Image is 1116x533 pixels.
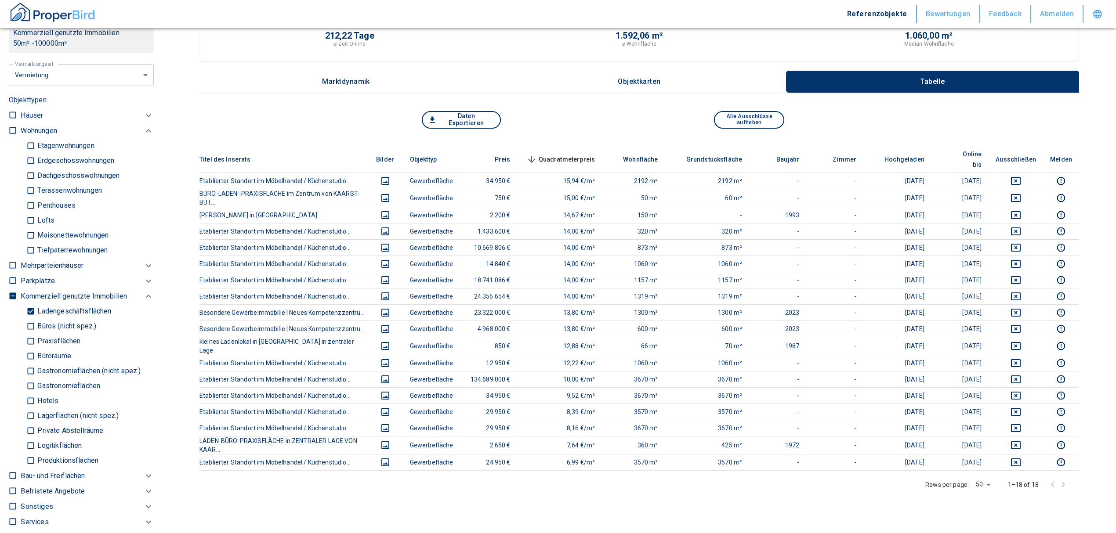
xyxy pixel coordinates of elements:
[931,256,989,272] td: [DATE]
[518,304,602,321] td: 13,80 €/m²
[375,390,396,401] button: images
[35,367,141,375] p: Gastronomieflächen (nicht spez.)
[199,223,368,239] th: Etablierter Standort im Möbelhandel / Küchenstudio...
[996,358,1036,368] button: deselect this listing
[199,337,368,355] th: kleines Ladenlokal in [GEOGRAPHIC_DATA] in zentraler Lage
[806,304,863,321] td: -
[1050,324,1072,334] button: report this listing
[996,423,1036,433] button: deselect this listing
[863,239,931,256] td: [DATE]
[931,304,989,321] td: [DATE]
[403,371,460,387] td: Gewerbefläche
[403,337,460,355] td: Gewerbefläche
[518,403,602,420] td: 8,39 €/m²
[403,207,460,223] td: Gewerbefläche
[199,207,368,223] th: [PERSON_NAME] in [GEOGRAPHIC_DATA]
[35,412,119,419] p: Lagerflächen (nicht spez.)
[617,78,661,86] p: Objektkarten
[749,173,806,189] td: -
[518,420,602,436] td: 8,16 €/m²
[375,407,396,417] button: images
[21,273,154,288] div: Parkplätze
[375,259,396,269] button: images
[403,387,460,403] td: Gewerbefläche
[806,189,863,207] td: -
[931,387,989,403] td: [DATE]
[460,436,518,454] td: 2.650 €
[21,258,154,273] div: Mehrparteienhäuser
[35,232,109,239] p: Maisonettewohnungen
[1050,374,1072,385] button: report this listing
[199,239,368,256] th: Etablierter Standort im Möbelhandel / Küchenstudio...
[931,403,989,420] td: [DATE]
[602,337,665,355] td: 66 m²
[863,223,931,239] td: [DATE]
[931,239,989,256] td: [DATE]
[863,387,931,403] td: [DATE]
[665,304,750,321] td: 1300 m²
[749,436,806,454] td: 1972
[518,223,602,239] td: 14,00 €/m²
[910,78,954,86] p: Tabelle
[481,154,511,165] span: Preis
[1050,275,1072,285] button: report this listing
[460,403,518,420] td: 29.950 €
[199,321,368,337] th: Besondere Gewerbeimmobilie | Neues Kompetenzzentru...
[904,40,954,48] p: Median-Wohnfläche
[665,387,750,403] td: 3670 m²
[518,387,602,403] td: 9,52 €/m²
[518,321,602,337] td: 13,80 €/m²
[806,272,863,288] td: -
[602,207,665,223] td: 150 m²
[602,420,665,436] td: 3670 m²
[749,321,806,337] td: 2023
[460,256,518,272] td: 14.840 €
[980,5,1032,23] button: Feedback
[460,272,518,288] td: 18.741.086 €
[21,499,154,514] div: Sonstiges
[403,304,460,321] td: Gewerbefläche
[460,189,518,207] td: 750 €
[518,436,602,454] td: 7,64 €/m²
[518,256,602,272] td: 14,00 €/m²
[518,371,602,387] td: 10,00 €/m²
[199,146,368,173] th: Titel des Inserats
[749,420,806,436] td: -
[762,154,799,165] span: Baujahr
[806,288,863,304] td: -
[460,288,518,304] td: 24.356.654 €
[333,40,365,48] p: ⌀-Zeit Online
[665,420,750,436] td: 3670 m²
[749,387,806,403] td: -
[9,1,97,23] img: ProperBird Logo and Home Button
[403,403,460,420] td: Gewerbefläche
[403,436,460,454] td: Gewerbefläche
[35,187,102,194] p: Terassenwohnungen
[665,189,750,207] td: 60 m²
[21,483,154,499] div: Befristete Angebote
[199,189,368,207] th: BÜRO-LADEN -PRAXISFLÄCHE im Zentrum von KAARST-BÜT...
[931,371,989,387] td: [DATE]
[749,207,806,223] td: 1993
[1050,210,1072,220] button: report this listing
[863,304,931,321] td: [DATE]
[806,387,863,403] td: -
[806,239,863,256] td: -
[199,371,368,387] th: Etablierter Standort im Möbelhandel / Küchenstudio...
[665,288,750,304] td: 1319 m²
[863,436,931,454] td: [DATE]
[403,189,460,207] td: Gewerbefläche
[806,420,863,436] td: -
[9,1,97,27] button: ProperBird Logo and Home Button
[602,173,665,189] td: 2192 m²
[21,486,85,497] p: Befristete Angebote
[863,420,931,436] td: [DATE]
[602,239,665,256] td: 873 m²
[460,371,518,387] td: 134.689.000 €
[375,275,396,285] button: images
[13,38,149,49] p: 50 m² - 100000 m²
[806,403,863,420] td: -
[375,423,396,433] button: images
[931,288,989,304] td: [DATE]
[931,321,989,337] td: [DATE]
